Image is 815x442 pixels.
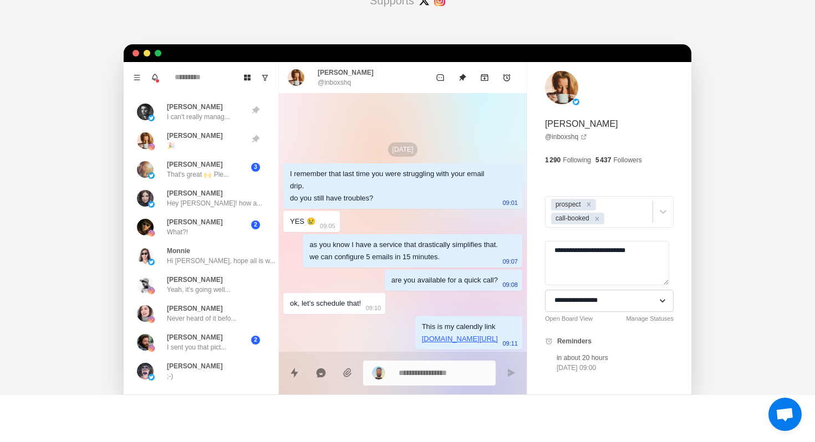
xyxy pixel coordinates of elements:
p: [PERSON_NAME] [167,188,223,198]
p: Reminders [557,336,592,346]
img: picture [573,99,579,105]
div: call-booked [552,213,591,224]
img: picture [148,115,155,121]
p: 09:10 [366,302,381,314]
div: I remember that last time you were struggling with your email drip. do you still have troubles? [290,168,498,204]
p: Hey [PERSON_NAME]! how a... [167,198,262,208]
p: I sent you that pict... [167,342,226,352]
p: [DATE] [388,142,418,157]
p: 09:11 [502,337,518,350]
p: Followers [613,155,641,165]
button: Unpin [451,66,473,89]
p: [PERSON_NAME] [318,68,374,78]
img: picture [148,172,155,179]
p: [PERSON_NAME] [167,217,223,227]
div: are you available for a quick call? [391,274,498,286]
p: What?! [167,227,188,237]
p: Yeah, it's going well... [167,285,231,295]
img: picture [148,230,155,237]
p: That's great 🙌 Ple... [167,169,229,179]
img: picture [148,287,155,294]
img: picture [148,345,155,352]
a: @inboxshq [545,132,587,142]
button: Archive [473,66,496,89]
img: picture [137,248,154,264]
div: This is my calendly link [422,321,498,345]
button: Menu [128,69,146,86]
p: [PERSON_NAME] [167,304,223,313]
img: picture [137,305,154,322]
img: picture [137,132,154,149]
div: YES 😢 [290,215,315,228]
p: Monnie [167,246,190,256]
p: 09:05 [320,220,335,232]
span: 2 [251,220,260,229]
p: Following [563,155,591,165]
p: [PERSON_NAME] [545,117,618,131]
div: Ouvrir le chat [768,398,802,431]
img: picture [372,366,385,379]
p: 09:01 [502,197,518,209]
button: Mark as unread [429,66,451,89]
p: 5 437 [595,155,611,165]
p: [PERSON_NAME] [167,275,223,285]
p: [PERSON_NAME] [167,160,223,169]
button: Add reminder [496,66,518,89]
p: 1 290 [545,155,561,165]
img: picture [148,201,155,208]
p: [PERSON_NAME] [167,332,223,342]
img: picture [288,69,304,86]
span: 3 [251,163,260,172]
a: Manage Statuses [626,314,674,323]
p: @inboxshq [318,78,351,88]
img: picture [137,219,154,235]
img: picture [137,334,154,351]
div: Remove prospect [583,199,595,210]
p: 09:08 [502,279,518,291]
button: Add media [337,362,359,384]
p: Never heard of it befo... [167,313,236,323]
p: [DATE] 09:00 [557,363,608,373]
p: 🎉 [167,141,175,151]
img: picture [137,276,154,293]
button: Board View [238,69,256,86]
p: [PERSON_NAME] [167,361,223,371]
button: Show unread conversations [256,69,274,86]
div: as you know I have a service that drastically simplifies that. we can configure 5 emails in 15 mi... [309,239,498,263]
img: picture [148,259,155,265]
img: picture [137,104,154,120]
button: Notifications [146,69,164,86]
p: ;-) [167,371,173,381]
p: Hi [PERSON_NAME], hope all is w... [167,256,275,266]
div: prospect [552,199,583,210]
button: Quick replies [283,362,305,384]
a: Open Board View [545,314,593,323]
p: [PERSON_NAME] [167,131,223,141]
span: 2 [251,336,260,345]
img: picture [137,161,154,178]
img: picture [545,71,578,104]
p: I can't really manag... [167,112,230,122]
img: picture [137,363,154,379]
p: in about 20 hours [557,353,608,363]
p: [DOMAIN_NAME][URL] [422,333,498,345]
img: picture [148,316,155,323]
img: picture [148,374,155,381]
div: Remove call-booked [591,213,603,224]
p: 09:07 [502,255,518,268]
img: picture [148,143,155,150]
button: Reply with AI [310,362,332,384]
div: ok, let's schedule that! [290,297,361,310]
button: Send message [500,362,522,384]
p: [PERSON_NAME] [167,102,223,112]
img: picture [137,190,154,207]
